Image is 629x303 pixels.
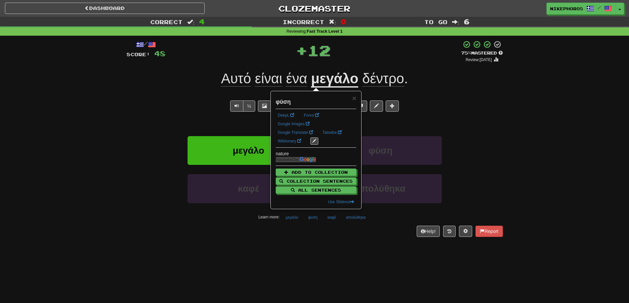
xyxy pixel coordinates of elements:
span: 6 [464,18,470,25]
button: μεγάλο [188,136,310,165]
span: : [452,19,459,25]
div: nature [276,150,356,157]
button: απολύθηκα [342,212,369,222]
span: 48 [154,49,165,57]
strong: Fast Track Level 1 [307,29,343,34]
div: Text-to-speech controls [229,100,256,112]
span: : [329,19,336,25]
span: 75 % [461,50,471,56]
a: Wiktionary [276,137,303,145]
span: Αυτό [221,71,251,87]
button: Edit sentence (alt+d) [370,100,383,112]
button: καφέ [188,174,310,203]
span: To go [424,19,447,25]
a: Tatoeba [321,129,344,136]
u: μεγάλο [311,71,358,88]
span: / [598,5,601,10]
div: That is a big tree. [126,91,503,97]
button: All Sentences [276,186,356,194]
span: Correct [150,19,183,25]
span: × [352,94,356,102]
button: Close [352,95,356,101]
button: καφέ [324,212,340,222]
span: : [187,19,194,25]
span: Nikephoros [550,6,583,12]
span: ένα [286,71,307,87]
a: Forvo [302,112,321,119]
span: φύση [368,145,393,156]
a: Dashboard [5,3,205,14]
span: δέντρο [362,71,404,87]
div: Mastered [461,50,503,56]
button: edit links [310,137,318,145]
strong: φύση [276,98,291,105]
button: Collection Sentences [276,177,356,185]
div: / [126,40,165,49]
button: φύση [304,212,321,222]
button: ½ [243,100,256,112]
button: Show image (alt+x) [258,100,271,112]
button: Help! [417,226,440,237]
button: Add to Collection [276,169,356,176]
button: μεγάλο [282,212,302,222]
a: Clozemaster [215,3,414,14]
img: Color short [276,157,316,162]
span: απολύθηκα [356,183,405,194]
small: Learn more: [258,215,279,219]
span: 12 [307,42,331,58]
button: Round history (alt+y) [443,226,456,237]
button: φύση [320,136,442,165]
span: καφέ [238,183,259,194]
button: Play sentence audio (ctl+space) [230,100,243,112]
a: Google Images [276,120,312,128]
span: 4 [199,18,205,25]
button: Report [475,226,503,237]
a: DeepL [276,112,296,119]
button: Add to collection (alt+a) [386,100,399,112]
span: 0 [341,18,346,25]
span: . [358,71,408,87]
button: Use Slideout [326,198,356,206]
a: Google Translate [276,129,315,136]
span: είναι [255,71,282,87]
span: μεγάλο [233,145,264,156]
small: Review: [DATE] [466,57,492,62]
span: Incorrect [283,19,324,25]
span: + [296,40,307,60]
span: Score: [126,52,150,57]
button: απολύθηκα [320,174,442,203]
a: Nikephoros / [546,3,616,15]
